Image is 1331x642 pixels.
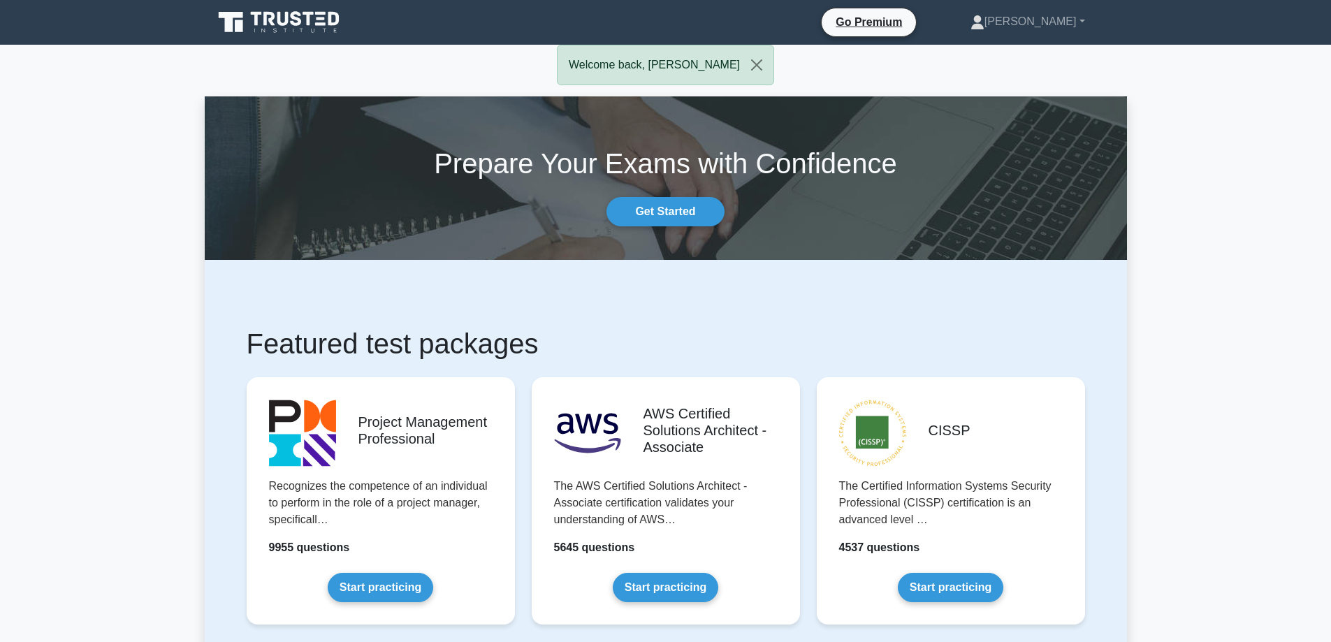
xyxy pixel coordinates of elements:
h1: Prepare Your Exams with Confidence [205,147,1127,180]
a: Go Premium [827,13,910,31]
a: Get Started [606,197,724,226]
div: Welcome back, [PERSON_NAME] [557,45,774,85]
a: [PERSON_NAME] [937,8,1119,36]
a: Start practicing [898,573,1003,602]
a: Start practicing [328,573,433,602]
h1: Featured test packages [247,327,1085,360]
button: Close [740,45,773,85]
a: Start practicing [613,573,718,602]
